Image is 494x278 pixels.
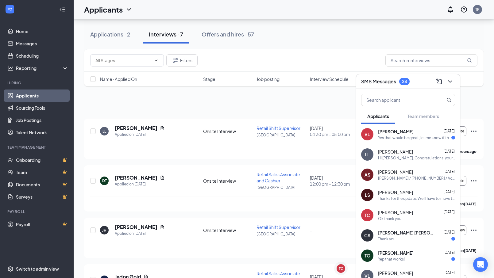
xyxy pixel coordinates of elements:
span: [DATE] [443,189,455,194]
span: Applicants [367,113,389,119]
h3: SMS Messages [361,78,396,85]
input: Search in interviews [385,54,477,67]
svg: WorkstreamLogo [7,6,13,12]
a: Home [16,25,68,37]
svg: ComposeMessage [435,78,443,85]
div: Thank you [378,236,396,242]
span: [PERSON_NAME] [PERSON_NAME] [378,230,433,236]
svg: Ellipses [470,128,477,135]
a: Applicants [16,89,68,102]
span: Interview Schedule [310,76,349,82]
div: Reporting [16,65,69,71]
svg: Collapse [59,6,65,13]
div: Open Intercom Messenger [473,257,488,272]
h5: [PERSON_NAME] [115,174,157,181]
span: Name · Applied On [100,76,137,82]
span: Team members [407,113,439,119]
span: [DATE] [443,169,455,174]
a: Talent Network [16,126,68,139]
span: [DATE] [443,210,455,214]
a: Messages [16,37,68,50]
span: Job posting [257,76,280,82]
h1: Applicants [84,4,123,15]
svg: ChevronDown [125,6,133,13]
a: Scheduling [16,50,68,62]
svg: Document [160,175,165,180]
input: Search applicant [361,94,434,106]
b: 21 hours ago [454,149,477,154]
button: Filter Filters [166,54,198,67]
svg: MagnifyingGlass [446,97,451,102]
div: Onsite Interview [203,178,253,184]
div: TC [365,212,370,218]
div: AS [365,172,370,178]
svg: Notifications [447,6,454,13]
button: ChevronDown [445,77,455,86]
span: 12:00 pm - 12:30 pm [310,181,360,187]
div: Thanks for the update. We'll have to move the start date to [DATE]. Managers are requesting 8am. ... [378,196,455,201]
span: [DATE] [443,270,455,275]
svg: Document [160,225,165,230]
span: Retail Sales Associate and Cashier [257,172,300,183]
div: Payroll [7,209,67,214]
span: [DATE] [443,129,455,133]
div: LL [365,151,370,158]
div: Interviews · 7 [149,30,183,38]
svg: ChevronDown [154,58,159,63]
button: ComposeMessage [434,77,444,86]
span: [DATE] [443,250,455,255]
div: Onsite Interview [203,227,253,233]
span: 04:30 pm - 05:00 pm [310,131,360,137]
div: Hiring [7,80,67,86]
div: CS [364,232,370,238]
div: [DATE] [310,175,360,187]
svg: Ellipses [470,227,477,234]
a: PayrollCrown [16,218,68,230]
p: [GEOGRAPHIC_DATA] [257,132,306,138]
svg: MagnifyingGlass [467,58,472,63]
div: TO [365,253,370,259]
svg: Document [160,126,165,131]
span: Stage [203,76,215,82]
span: [PERSON_NAME] [378,270,413,276]
div: [DATE] [310,125,360,137]
div: VL [365,131,370,137]
a: TeamCrown [16,166,68,178]
div: LL [102,129,106,134]
div: Applied on [DATE] [115,181,165,187]
span: Retail Shift Supervisor [257,224,300,230]
span: [PERSON_NAME] [378,209,413,215]
div: TP [475,7,480,12]
div: DT [102,178,107,183]
a: Sourcing Tools [16,102,68,114]
span: [PERSON_NAME] [378,189,413,195]
svg: ChevronDown [446,78,454,85]
div: Applied on [DATE] [115,131,165,138]
h5: [PERSON_NAME] [115,224,157,230]
span: [DATE] [443,149,455,154]
div: Switch to admin view [16,266,59,272]
span: [PERSON_NAME] [378,169,413,175]
div: JH [102,228,106,233]
div: Ok thank you [378,216,401,221]
div: 28 [402,79,407,84]
p: [GEOGRAPHIC_DATA] [257,231,306,237]
div: Hi [PERSON_NAME]. Congratulations, your meeting with Ace Hardware for Retail Shift Supervisor at ... [378,155,455,161]
div: Applications · 2 [90,30,130,38]
span: [DATE] [443,230,455,234]
svg: Ellipses [470,177,477,185]
span: - [310,227,312,233]
div: Team Management [7,145,67,150]
span: [PERSON_NAME] [378,250,414,256]
div: [PERSON_NAME] / [PHONE_NUMBER] / Ace Hardware of Fort [PERSON_NAME] Assistant Store Manager. [PER... [378,176,455,181]
span: [PERSON_NAME] [378,149,413,155]
div: Applied on [DATE] [115,230,165,237]
b: [DATE] [464,248,477,253]
span: [PERSON_NAME] [378,128,414,135]
div: Yep that works! [378,257,405,262]
svg: Settings [7,266,14,272]
svg: Filter [172,57,179,64]
h5: [PERSON_NAME] [115,125,157,131]
svg: Analysis [7,65,14,71]
div: Yes that would be great, let me know if there is anything I need to do prior [378,135,451,140]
